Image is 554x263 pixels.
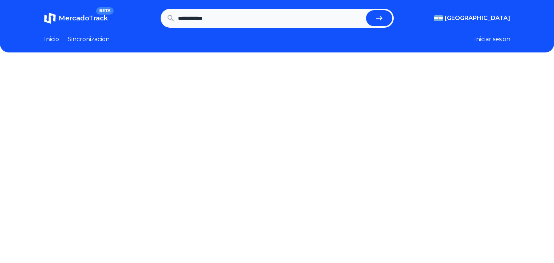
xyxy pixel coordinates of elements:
[445,14,510,23] span: [GEOGRAPHIC_DATA]
[96,7,113,15] span: BETA
[434,15,443,21] img: Argentina
[434,14,510,23] button: [GEOGRAPHIC_DATA]
[59,14,108,22] span: MercadoTrack
[44,35,59,44] a: Inicio
[44,12,108,24] a: MercadoTrackBETA
[68,35,110,44] a: Sincronizacion
[44,12,56,24] img: MercadoTrack
[474,35,510,44] button: Iniciar sesion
